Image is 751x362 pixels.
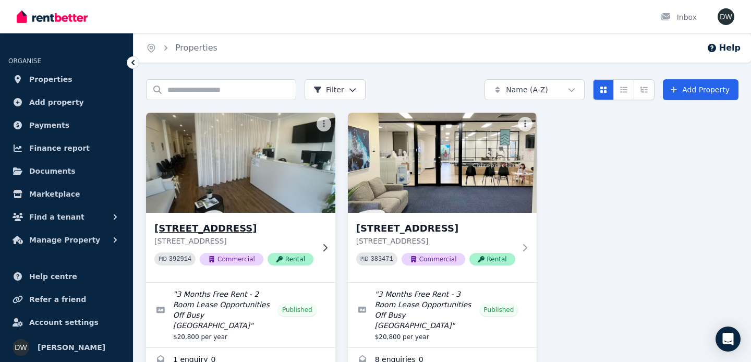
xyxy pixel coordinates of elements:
[8,289,125,310] a: Refer a friend
[8,138,125,159] a: Finance report
[175,43,217,53] a: Properties
[29,316,99,329] span: Account settings
[8,312,125,333] a: Account settings
[360,256,369,262] small: PID
[8,184,125,204] a: Marketplace
[29,270,77,283] span: Help centre
[134,33,230,63] nav: Breadcrumb
[348,283,537,347] a: Edit listing: 3 Months Free Rent - 3 Room Lease Opportunities Off Busy Maroondah Hwy Croydon
[146,283,335,347] a: Edit listing: 3 Months Free Rent - 2 Room Lease Opportunities Off Busy High St Doncaster
[8,57,41,65] span: ORGANISE
[29,119,69,131] span: Payments
[154,221,313,236] h3: [STREET_ADDRESS]
[13,339,29,356] img: Dr Munib Waters
[8,161,125,182] a: Documents
[141,110,340,215] img: 19 Village Ave, Doncaster
[159,256,167,262] small: PID
[8,69,125,90] a: Properties
[593,79,614,100] button: Card view
[8,230,125,250] button: Manage Property
[268,253,313,266] span: Rental
[8,207,125,227] button: Find a tenant
[371,256,393,263] code: 383471
[348,113,537,282] a: 24-26 Dorset Rd, Croydon[STREET_ADDRESS][STREET_ADDRESS]PID 383471CommercialRental
[29,73,72,86] span: Properties
[518,117,532,131] button: More options
[356,236,515,246] p: [STREET_ADDRESS]
[29,188,80,200] span: Marketplace
[154,236,313,246] p: [STREET_ADDRESS]
[356,221,515,236] h3: [STREET_ADDRESS]
[613,79,634,100] button: Compact list view
[29,234,100,246] span: Manage Property
[593,79,655,100] div: View options
[313,85,344,95] span: Filter
[317,117,331,131] button: More options
[506,85,548,95] span: Name (A-Z)
[38,341,105,354] span: [PERSON_NAME]
[8,266,125,287] a: Help centre
[8,92,125,113] a: Add property
[402,253,465,266] span: Commercial
[718,8,734,25] img: Dr Munib Waters
[716,327,741,352] div: Open Intercom Messenger
[17,9,88,25] img: RentBetter
[29,142,90,154] span: Finance report
[663,79,738,100] a: Add Property
[29,211,84,223] span: Find a tenant
[348,113,537,213] img: 24-26 Dorset Rd, Croydon
[169,256,191,263] code: 392914
[146,113,335,282] a: 19 Village Ave, Doncaster[STREET_ADDRESS][STREET_ADDRESS]PID 392914CommercialRental
[200,253,263,266] span: Commercial
[8,115,125,136] a: Payments
[29,293,86,306] span: Refer a friend
[707,42,741,54] button: Help
[660,12,697,22] div: Inbox
[484,79,585,100] button: Name (A-Z)
[634,79,655,100] button: Expanded list view
[469,253,515,266] span: Rental
[29,165,76,177] span: Documents
[305,79,366,100] button: Filter
[29,96,84,108] span: Add property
